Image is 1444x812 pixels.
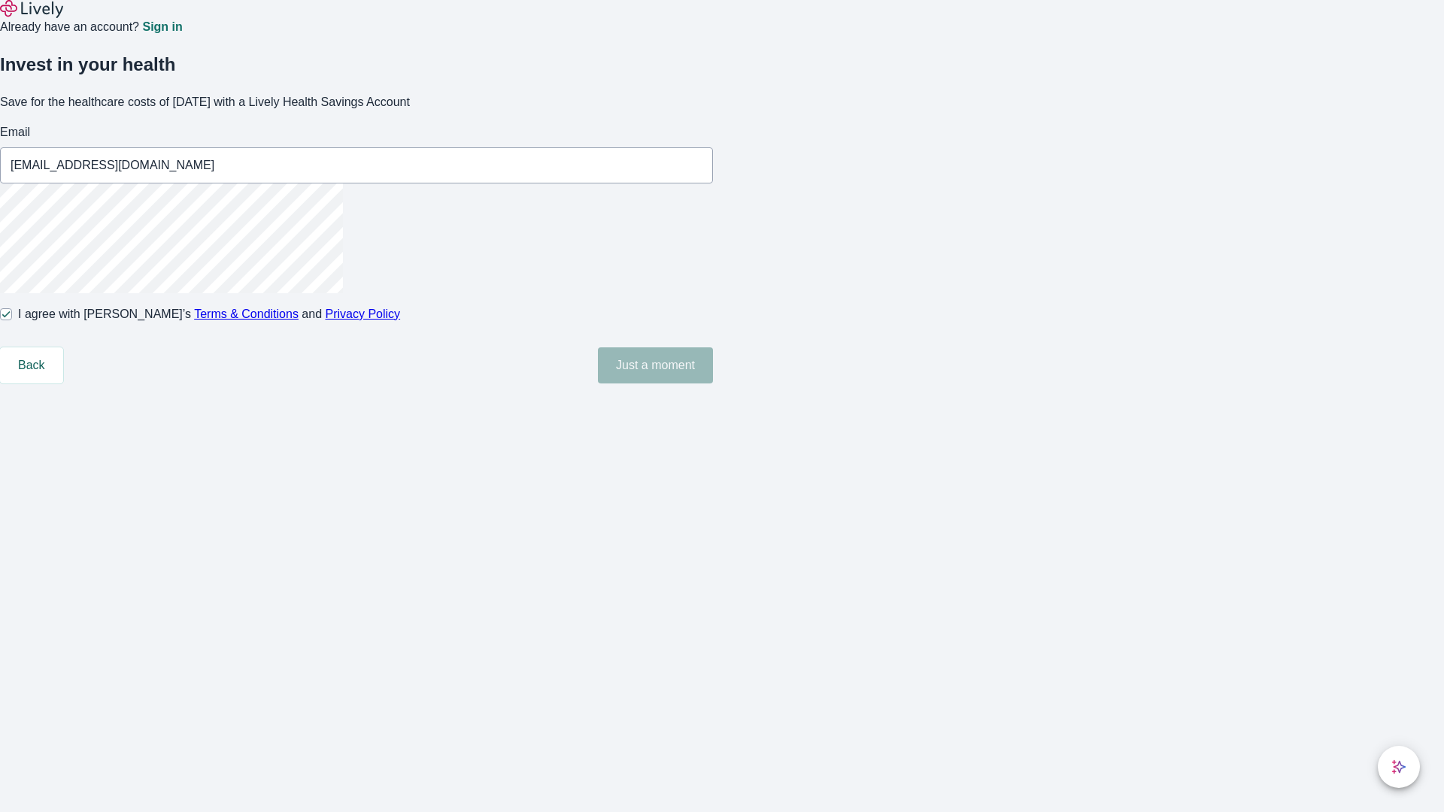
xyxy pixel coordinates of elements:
[1378,746,1420,788] button: chat
[142,21,182,33] a: Sign in
[18,305,400,323] span: I agree with [PERSON_NAME]’s and
[1391,759,1406,774] svg: Lively AI Assistant
[194,308,299,320] a: Terms & Conditions
[326,308,401,320] a: Privacy Policy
